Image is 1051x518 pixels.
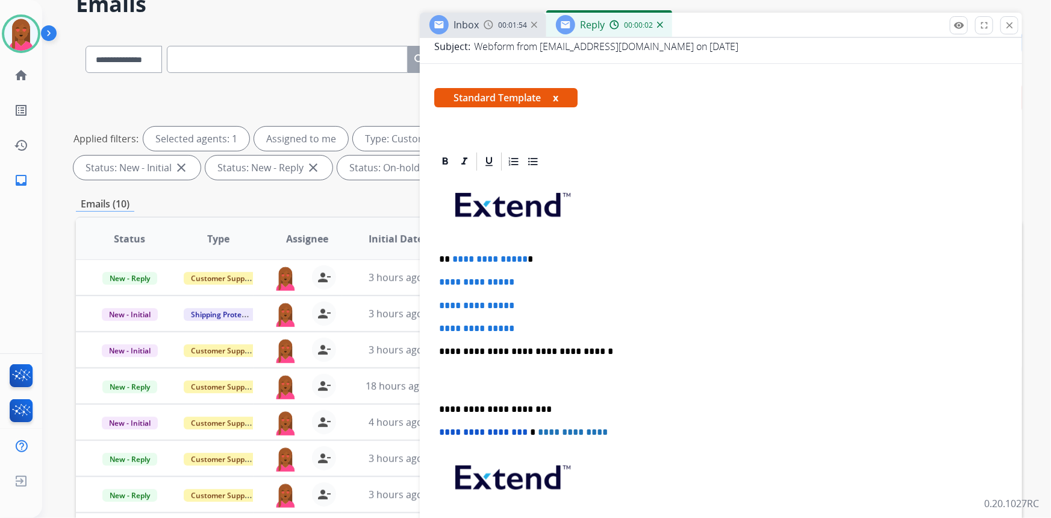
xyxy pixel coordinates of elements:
span: New - Initial [102,308,158,321]
div: Ordered List [505,153,523,171]
span: New - Reply [102,381,157,393]
mat-icon: inbox [14,173,28,188]
div: Bold [436,153,454,171]
span: Initial Date [369,232,423,246]
div: Type: Customer Support [353,127,505,151]
div: Selected agents: 1 [143,127,249,151]
span: Shipping Protection [184,308,266,321]
span: 4 hours ago [369,415,423,429]
img: agent-avatar [273,374,298,399]
span: Customer Support [184,381,262,393]
span: 3 hours ago [369,343,423,356]
mat-icon: list_alt [14,103,28,118]
span: Reply [580,18,605,31]
img: agent-avatar [273,302,298,327]
span: New - Initial [102,417,158,429]
mat-icon: person_remove [317,451,331,466]
span: 3 hours ago [369,307,423,320]
p: Emails (10) [76,197,134,212]
span: New - Reply [102,489,157,502]
p: 0.20.1027RC [984,496,1039,511]
img: agent-avatar [273,482,298,508]
div: Underline [480,153,498,171]
p: Webform from [EMAIL_ADDRESS][DOMAIN_NAME] on [DATE] [474,39,738,54]
mat-icon: person_remove [317,270,331,285]
span: Type [207,232,229,246]
mat-icon: fullscreen [979,20,990,31]
mat-icon: person_remove [317,379,331,393]
span: New - Reply [102,272,157,285]
span: New - Reply [102,453,157,466]
p: Applied filters: [73,131,139,146]
div: Status: New - Reply [205,156,332,180]
span: 00:00:02 [624,21,653,30]
mat-icon: home [14,68,28,83]
span: 3 hours ago [369,488,423,501]
span: Inbox [454,18,479,31]
div: Bullet List [524,153,542,171]
span: Status [114,232,145,246]
mat-icon: search [413,52,427,67]
img: agent-avatar [273,410,298,435]
img: agent-avatar [273,446,298,472]
div: Italic [455,153,473,171]
span: Customer Support [184,417,262,429]
div: Status: New - Initial [73,156,201,180]
span: Customer Support [184,489,262,502]
mat-icon: close [1004,20,1015,31]
img: agent-avatar [273,265,298,291]
img: agent-avatar [273,338,298,363]
img: avatar [4,17,38,51]
span: Customer Support [184,344,262,357]
span: Standard Template [434,88,578,107]
span: 3 hours ago [369,452,423,465]
span: Customer Support [184,453,262,466]
mat-icon: close [306,160,320,175]
p: Subject: [434,39,470,54]
mat-icon: person_remove [317,487,331,502]
mat-icon: remove_red_eye [953,20,964,31]
div: Assigned to me [254,127,348,151]
div: Status: On-hold – Internal [337,156,494,180]
span: 3 hours ago [369,271,423,284]
mat-icon: person_remove [317,306,331,321]
span: Assignee [286,232,328,246]
mat-icon: person_remove [317,415,331,429]
mat-icon: close [174,160,189,175]
mat-icon: history [14,138,28,153]
span: New - Initial [102,344,158,357]
span: Customer Support [184,272,262,285]
span: 18 hours ago [366,379,425,393]
span: 00:01:54 [498,21,527,30]
mat-icon: person_remove [317,343,331,357]
button: x [553,90,558,105]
